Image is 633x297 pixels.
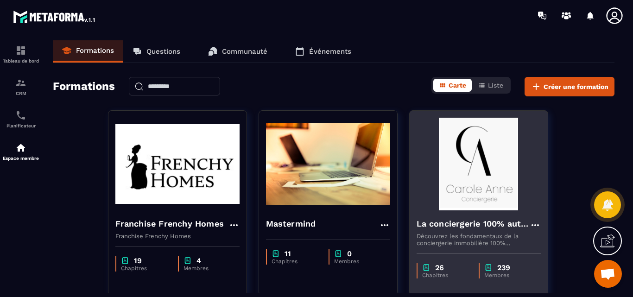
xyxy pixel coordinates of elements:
[2,103,39,135] a: schedulerschedulerPlanificateur
[15,142,26,153] img: automations
[347,249,352,258] p: 0
[53,77,115,96] h2: Formations
[497,263,510,272] p: 239
[266,118,390,210] img: formation-background
[2,123,39,128] p: Planificateur
[309,47,351,56] p: Événements
[2,58,39,63] p: Tableau de bord
[2,135,39,168] a: automationsautomationsEspace membre
[334,258,381,265] p: Membres
[417,233,541,246] p: Découvrez les fondamentaux de la conciergerie immobilière 100% automatisée. Cette formation est c...
[272,249,280,258] img: chapter
[115,233,240,240] p: Franchise Frenchy Homes
[433,79,472,92] button: Carte
[199,40,277,63] a: Communauté
[417,217,530,230] h4: La conciergerie 100% automatisée
[134,256,142,265] p: 19
[285,249,291,258] p: 11
[272,258,319,265] p: Chapitres
[484,272,532,278] p: Membres
[266,217,316,230] h4: Mastermind
[2,70,39,103] a: formationformationCRM
[146,47,180,56] p: Questions
[473,79,509,92] button: Liste
[484,263,493,272] img: chapter
[184,256,192,265] img: chapter
[334,249,342,258] img: chapter
[123,40,190,63] a: Questions
[2,91,39,96] p: CRM
[121,265,169,272] p: Chapitres
[222,47,267,56] p: Communauté
[422,272,469,278] p: Chapitres
[417,118,541,210] img: formation-background
[594,260,622,288] a: Ouvrir le chat
[15,77,26,88] img: formation
[53,40,123,63] a: Formations
[544,82,608,91] span: Créer une formation
[435,263,444,272] p: 26
[449,82,466,89] span: Carte
[15,45,26,56] img: formation
[184,265,230,272] p: Membres
[525,77,614,96] button: Créer une formation
[488,82,503,89] span: Liste
[2,156,39,161] p: Espace membre
[196,256,201,265] p: 4
[115,118,240,210] img: formation-background
[121,256,129,265] img: chapter
[286,40,361,63] a: Événements
[2,38,39,70] a: formationformationTableau de bord
[15,110,26,121] img: scheduler
[115,217,224,230] h4: Franchise Frenchy Homes
[422,263,430,272] img: chapter
[76,46,114,55] p: Formations
[13,8,96,25] img: logo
